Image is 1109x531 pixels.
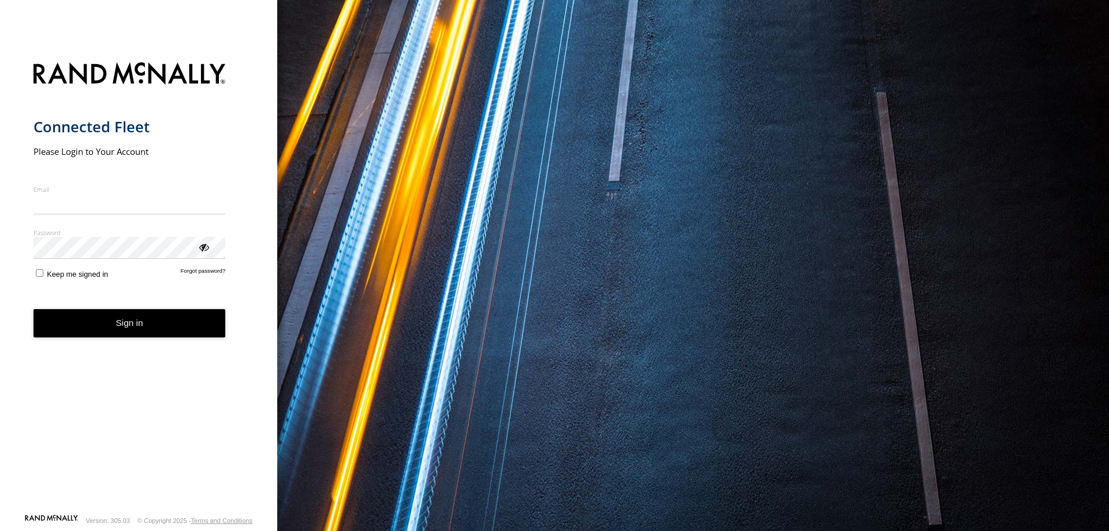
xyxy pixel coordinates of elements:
[34,117,226,136] h1: Connected Fleet
[36,269,43,277] input: Keep me signed in
[34,185,226,194] label: Email
[47,270,108,279] span: Keep me signed in
[34,55,244,514] form: main
[25,515,78,526] a: Visit our Website
[34,60,226,90] img: Rand McNally
[34,146,226,157] h2: Please Login to Your Account
[137,517,252,524] div: © Copyright 2025 -
[191,517,252,524] a: Terms and Conditions
[86,517,130,524] div: Version: 305.03
[34,228,226,237] label: Password
[181,268,226,279] a: Forgot password?
[34,309,226,337] button: Sign in
[198,241,209,252] div: ViewPassword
